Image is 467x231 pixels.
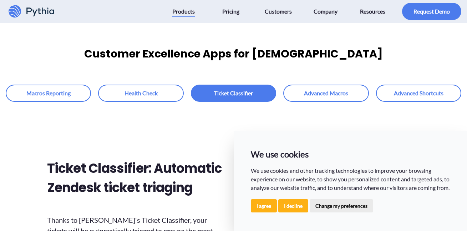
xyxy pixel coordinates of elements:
[278,199,308,212] button: I decline
[265,6,292,17] span: Customers
[222,6,239,17] span: Pricing
[251,148,450,161] p: We use cookies
[251,166,450,192] p: We use cookies and other tracking technologies to improve your browsing experience on our website...
[310,199,373,212] button: Change my preferences
[172,6,195,17] span: Products
[360,6,385,17] span: Resources
[314,6,337,17] span: Company
[251,199,277,212] button: I agree
[47,159,227,197] h2: Ticket Classifier: Automatic Zendesk ticket triaging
